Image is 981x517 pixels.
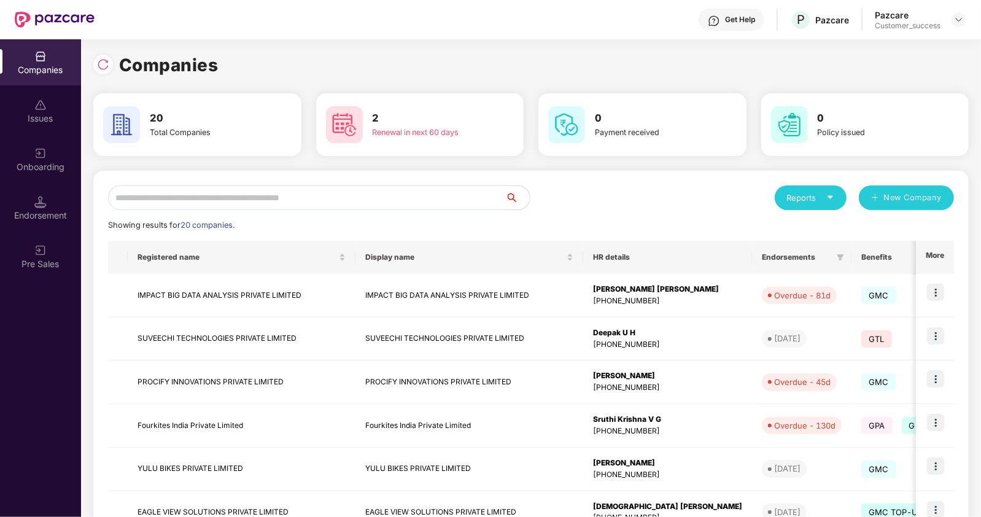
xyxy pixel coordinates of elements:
[34,196,47,208] img: svg+xml;base64,PHN2ZyB3aWR0aD0iMTQuNSIgaGVpZ2h0PSIxNC41IiB2aWV3Qm94PSIwIDAgMTYgMTYiIGZpbGw9Im5vbm...
[762,252,832,262] span: Endorsements
[108,220,235,230] span: Showing results for
[97,58,109,71] img: svg+xml;base64,PHN2ZyBpZD0iUmVsb2FkLTMyeDMyIiB4bWxucz0iaHR0cDovL3d3dy53My5vcmcvMjAwMC9zdmciIHdpZH...
[818,126,923,139] div: Policy issued
[365,252,564,262] span: Display name
[593,501,742,513] div: [DEMOGRAPHIC_DATA] [PERSON_NAME]
[128,241,355,274] th: Registered name
[774,419,836,432] div: Overdue - 130d
[834,250,847,265] span: filter
[902,417,971,434] span: GMC TOP-UP
[725,15,755,25] div: Get Help
[103,106,140,143] img: svg+xml;base64,PHN2ZyB4bWxucz0iaHR0cDovL3d3dy53My5vcmcvMjAwMC9zdmciIHdpZHRoPSI2MCIgaGVpZ2h0PSI2MC...
[180,220,235,230] span: 20 companies.
[15,12,95,28] img: New Pazcare Logo
[595,126,700,139] div: Payment received
[927,370,944,387] img: icon
[355,360,583,404] td: PROCIFY INNOVATIONS PRIVATE LIMITED
[34,244,47,257] img: svg+xml;base64,PHN2ZyB3aWR0aD0iMjAiIGhlaWdodD0iMjAiIHZpZXdCb3g9IjAgMCAyMCAyMCIgZmlsbD0ibm9uZSIgeG...
[861,287,896,304] span: GMC
[595,111,700,126] h3: 0
[355,274,583,317] td: IMPACT BIG DATA ANALYSIS PRIVATE LIMITED
[774,332,801,344] div: [DATE]
[884,192,942,204] span: New Company
[861,417,893,434] span: GPA
[954,15,964,25] img: svg+xml;base64,PHN2ZyBpZD0iRHJvcGRvd24tMzJ4MzIiIHhtbG5zPSJodHRwOi8vd3d3LnczLm9yZy8yMDAwL3N2ZyIgd2...
[593,414,742,426] div: Sruthi Krishna V G
[593,370,742,382] div: [PERSON_NAME]
[128,404,355,448] td: Fourkites India Private Limited
[128,317,355,361] td: SUVEECHI TECHNOLOGIES PRIVATE LIMITED
[826,193,834,201] span: caret-down
[593,426,742,437] div: [PHONE_NUMBER]
[355,404,583,448] td: Fourkites India Private Limited
[150,126,255,139] div: Total Companies
[787,192,834,204] div: Reports
[871,193,879,203] span: plus
[119,52,219,79] h1: Companies
[859,185,954,210] button: plusNew Company
[326,106,363,143] img: svg+xml;base64,PHN2ZyB4bWxucz0iaHR0cDovL3d3dy53My5vcmcvMjAwMC9zdmciIHdpZHRoPSI2MCIgaGVpZ2h0PSI2MC...
[927,457,944,475] img: icon
[128,448,355,491] td: YULU BIKES PRIVATE LIMITED
[34,50,47,63] img: svg+xml;base64,PHN2ZyBpZD0iQ29tcGFuaWVzIiB4bWxucz0iaHR0cDovL3d3dy53My5vcmcvMjAwMC9zdmciIHdpZHRoPS...
[861,461,896,478] span: GMC
[355,448,583,491] td: YULU BIKES PRIVATE LIMITED
[373,111,478,126] h3: 2
[815,14,849,26] div: Pazcare
[505,185,530,210] button: search
[916,241,954,274] th: More
[593,469,742,481] div: [PHONE_NUMBER]
[875,9,940,21] div: Pazcare
[548,106,585,143] img: svg+xml;base64,PHN2ZyB4bWxucz0iaHR0cDovL3d3dy53My5vcmcvMjAwMC9zdmciIHdpZHRoPSI2MCIgaGVpZ2h0PSI2MC...
[128,360,355,404] td: PROCIFY INNOVATIONS PRIVATE LIMITED
[34,147,47,160] img: svg+xml;base64,PHN2ZyB3aWR0aD0iMjAiIGhlaWdodD0iMjAiIHZpZXdCb3g9IjAgMCAyMCAyMCIgZmlsbD0ibm9uZSIgeG...
[583,241,752,274] th: HR details
[771,106,808,143] img: svg+xml;base64,PHN2ZyB4bWxucz0iaHR0cDovL3d3dy53My5vcmcvMjAwMC9zdmciIHdpZHRoPSI2MCIgaGVpZ2h0PSI2MC...
[150,111,255,126] h3: 20
[593,327,742,339] div: Deepak U H
[708,15,720,27] img: svg+xml;base64,PHN2ZyBpZD0iSGVscC0zMngzMiIgeG1sbnM9Imh0dHA6Ly93d3cudzMub3JnLzIwMDAvc3ZnIiB3aWR0aD...
[593,339,742,351] div: [PHONE_NUMBER]
[861,330,892,348] span: GTL
[861,373,896,391] span: GMC
[875,21,940,31] div: Customer_success
[128,274,355,317] td: IMPACT BIG DATA ANALYSIS PRIVATE LIMITED
[774,462,801,475] div: [DATE]
[138,252,336,262] span: Registered name
[797,12,805,27] span: P
[593,295,742,307] div: [PHONE_NUMBER]
[818,111,923,126] h3: 0
[927,327,944,344] img: icon
[505,193,530,203] span: search
[593,382,742,394] div: [PHONE_NUMBER]
[34,99,47,111] img: svg+xml;base64,PHN2ZyBpZD0iSXNzdWVzX2Rpc2FibGVkIiB4bWxucz0iaHR0cDovL3d3dy53My5vcmcvMjAwMC9zdmciIH...
[774,289,831,301] div: Overdue - 81d
[355,317,583,361] td: SUVEECHI TECHNOLOGIES PRIVATE LIMITED
[837,254,844,261] span: filter
[373,126,478,139] div: Renewal in next 60 days
[593,284,742,295] div: [PERSON_NAME] [PERSON_NAME]
[774,376,831,388] div: Overdue - 45d
[593,457,742,469] div: [PERSON_NAME]
[355,241,583,274] th: Display name
[927,284,944,301] img: icon
[927,414,944,431] img: icon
